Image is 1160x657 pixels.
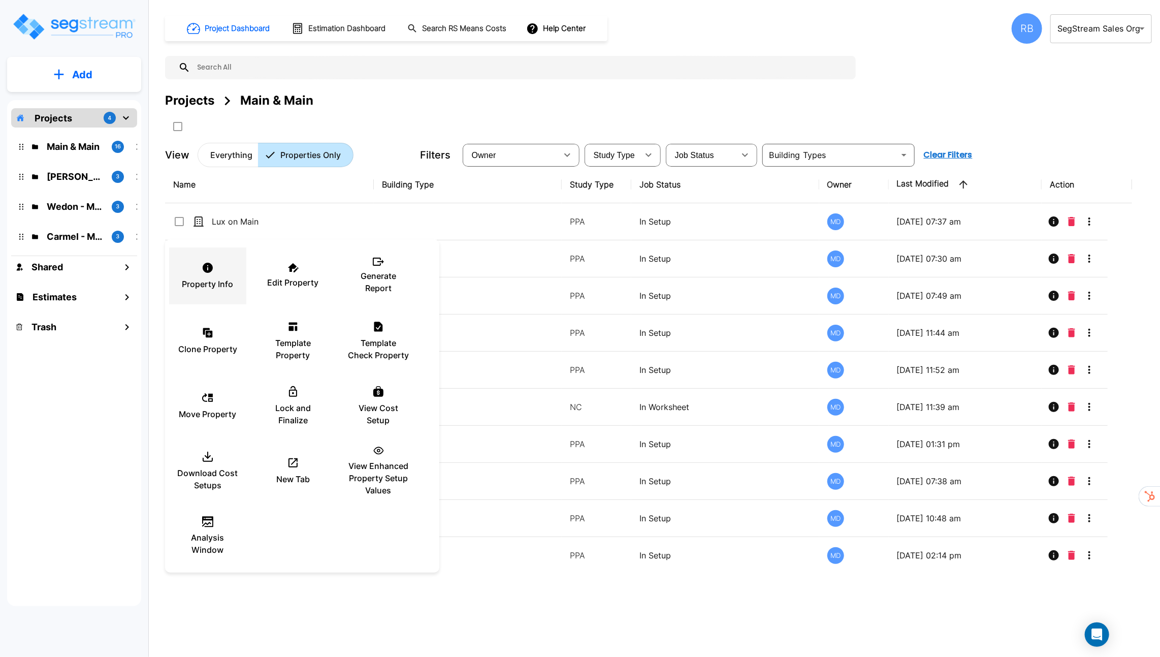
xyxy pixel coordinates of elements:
p: Generate Report [348,270,409,294]
p: New Tab [276,473,310,485]
p: View Enhanced Property Setup Values [348,460,409,496]
div: Open Intercom Messenger [1085,622,1109,647]
p: Analysis Window [177,531,238,556]
p: Move Property [179,408,237,420]
p: Lock and Finalize [263,402,324,426]
p: Template Check Property [348,337,409,361]
p: Template Property [263,337,324,361]
p: Clone Property [178,343,237,355]
p: Property Info [182,278,234,290]
p: View Cost Setup [348,402,409,426]
p: Edit Property [268,276,319,289]
p: Download Cost Setups [177,467,238,491]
